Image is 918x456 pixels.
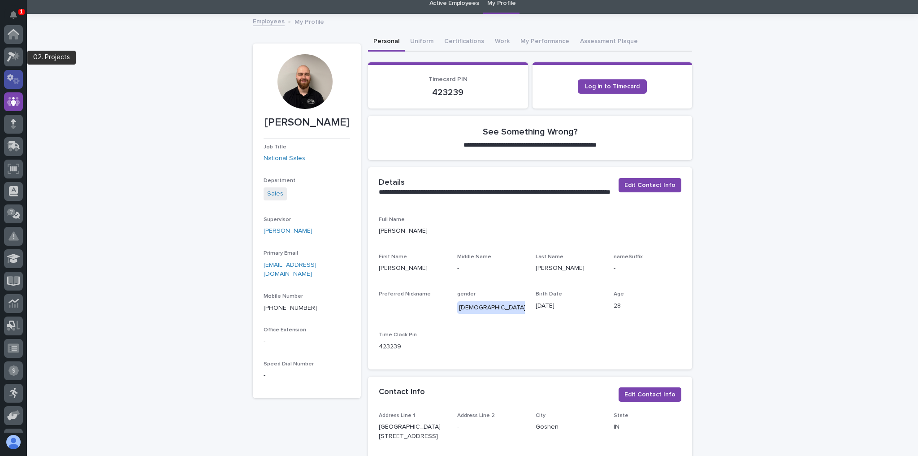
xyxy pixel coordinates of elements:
[379,178,405,188] h2: Details
[578,79,647,94] a: Log in to Timecard
[614,291,624,297] span: Age
[264,371,350,380] p: -
[264,116,350,129] p: [PERSON_NAME]
[264,226,312,236] a: [PERSON_NAME]
[379,301,446,311] p: -
[4,5,23,24] button: Notifications
[429,76,468,83] span: Timecard PIN
[483,126,578,137] h2: See Something Wrong?
[624,181,676,190] span: Edit Contact Info
[264,262,316,278] a: [EMAIL_ADDRESS][DOMAIN_NAME]
[614,254,643,260] span: nameSuffix
[536,301,603,311] p: [DATE]
[264,305,317,311] a: [PHONE_NUMBER]
[253,16,285,26] a: Employees
[4,433,23,452] button: users-avatar
[536,413,546,418] span: City
[457,301,528,314] div: [DEMOGRAPHIC_DATA]
[379,387,425,397] h2: Contact Info
[457,254,491,260] span: Middle Name
[536,254,563,260] span: Last Name
[457,291,476,297] span: gender
[439,33,489,52] button: Certifications
[619,387,681,402] button: Edit Contact Info
[614,264,681,273] p: -
[368,33,405,52] button: Personal
[264,144,286,150] span: Job Title
[575,33,643,52] button: Assessment Plaque
[264,361,314,367] span: Speed Dial Number
[267,189,283,199] a: Sales
[457,422,525,432] p: -
[379,254,407,260] span: First Name
[457,264,525,273] p: -
[11,11,23,25] div: Notifications1
[264,327,306,333] span: Office Extension
[264,217,291,222] span: Supervisor
[585,83,640,90] span: Log in to Timecard
[264,337,350,347] p: -
[264,251,298,256] span: Primary Email
[379,422,446,441] p: [GEOGRAPHIC_DATA][STREET_ADDRESS]
[619,178,681,192] button: Edit Contact Info
[515,33,575,52] button: My Performance
[624,390,676,399] span: Edit Contact Info
[379,217,405,222] span: Full Name
[536,422,603,432] p: Goshen
[536,264,603,273] p: [PERSON_NAME]
[20,9,23,15] p: 1
[405,33,439,52] button: Uniform
[379,413,415,418] span: Address Line 1
[614,422,681,432] p: IN
[379,264,446,273] p: [PERSON_NAME]
[614,301,681,311] p: 28
[379,226,681,236] p: [PERSON_NAME]
[264,178,295,183] span: Department
[264,294,303,299] span: Mobile Number
[379,291,431,297] span: Preferred Nickname
[489,33,515,52] button: Work
[457,413,495,418] span: Address Line 2
[379,342,446,352] p: 423239
[614,413,628,418] span: State
[379,87,517,98] p: 423239
[379,332,417,338] span: Time Clock Pin
[264,154,305,163] a: National Sales
[294,16,324,26] p: My Profile
[536,291,562,297] span: Birth Date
